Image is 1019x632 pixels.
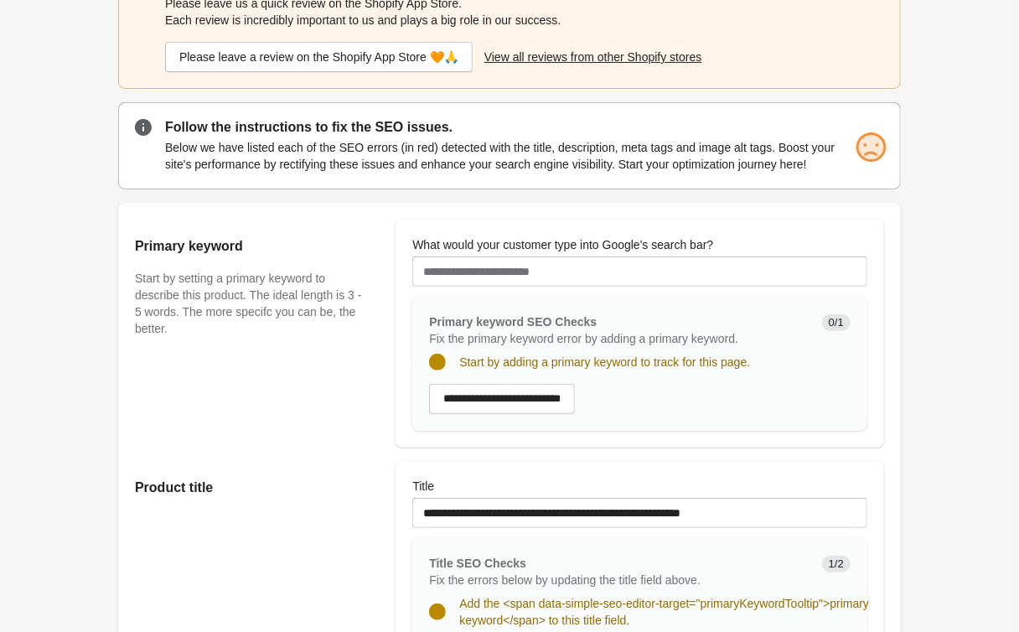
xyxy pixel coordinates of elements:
[165,139,884,173] p: Below we have listed each of the SEO errors (in red) detected with the title, description, meta t...
[412,236,713,253] label: What would your customer type into Google's search bar?
[854,131,887,164] img: sad.png
[135,478,362,498] h2: Product title
[429,315,597,329] span: Primary keyword SEO Checks
[429,330,809,347] p: Fix the primary keyword error by adding a primary keyword.
[13,13,438,107] body: Rich Text Area. Press ALT-0 for help.
[429,557,526,570] span: Title SEO Checks
[165,42,473,72] a: Please leave a review on the Shopify App Store 🧡🙏
[429,572,809,588] p: Fix the errors below by updating the title field above.
[179,50,458,64] div: Please leave a review on the Shopify App Store 🧡🙏
[165,117,884,137] p: Follow the instructions to fix the SEO issues.
[135,236,362,256] h2: Primary keyword
[478,42,709,72] a: View all reviews from other Shopify stores
[459,597,869,627] span: Add the <span data-simple-seo-editor-target="primaryKeywordTooltip">primary keyword</span> to thi...
[459,355,750,369] span: Start by adding a primary keyword to track for this page.
[135,270,362,337] p: Start by setting a primary keyword to describe this product. The ideal length is 3 - 5 words. The...
[822,556,851,572] span: 1/2
[822,314,851,331] span: 0/1
[165,12,866,28] p: Each review is incredibly important to us and plays a big role in our success.
[412,478,434,495] label: Title
[484,50,702,64] div: View all reviews from other Shopify stores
